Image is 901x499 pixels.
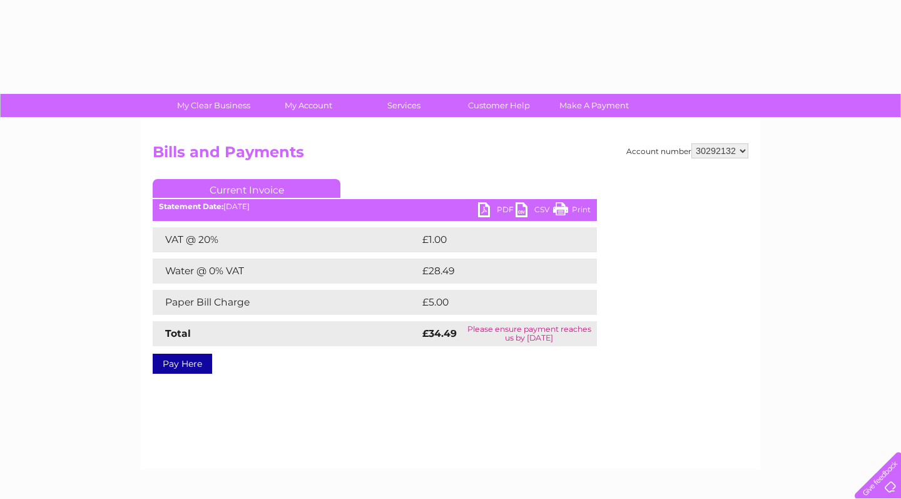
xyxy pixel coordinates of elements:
div: [DATE] [153,202,597,211]
td: £28.49 [419,259,573,284]
a: Customer Help [447,94,551,117]
a: My Clear Business [162,94,265,117]
strong: £34.49 [422,327,457,339]
a: Make A Payment [542,94,646,117]
a: Print [553,202,591,220]
td: Water @ 0% VAT [153,259,419,284]
strong: Total [165,327,191,339]
div: Account number [626,143,748,158]
a: Services [352,94,456,117]
td: Paper Bill Charge [153,290,419,315]
td: £1.00 [419,227,567,252]
td: Please ensure payment reaches us by [DATE] [462,321,597,346]
a: PDF [478,202,516,220]
b: Statement Date: [159,202,223,211]
a: Pay Here [153,354,212,374]
a: CSV [516,202,553,220]
h2: Bills and Payments [153,143,748,167]
a: Current Invoice [153,179,340,198]
td: £5.00 [419,290,568,315]
td: VAT @ 20% [153,227,419,252]
a: My Account [257,94,360,117]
